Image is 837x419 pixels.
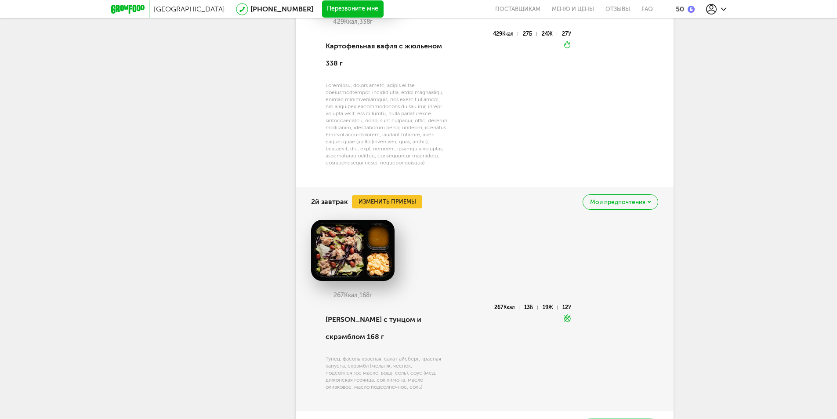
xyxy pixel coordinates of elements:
[154,5,225,13] span: [GEOGRAPHIC_DATA]
[568,31,571,37] span: У
[548,31,553,37] span: Ж
[562,306,571,310] div: 12
[542,32,557,36] div: 24
[344,291,359,299] span: Ккал,
[502,31,514,37] span: Ккал
[311,292,395,299] div: 267 168
[311,220,395,281] img: big_NZ3L20NoaAJ5wz5U.png
[523,32,536,36] div: 27
[493,32,518,36] div: 429
[548,304,553,310] span: Ж
[352,195,422,208] button: Изменить приемы
[322,0,384,18] button: Перезвоните мне
[370,291,372,299] span: г
[344,18,359,26] span: Ккал,
[311,18,395,26] div: 429 338
[543,306,558,310] div: 19
[530,304,533,310] span: Б
[326,31,447,78] div: Картофельная вафля с жюльеном 338 г
[504,304,515,310] span: Ккал
[524,306,537,310] div: 13
[676,5,684,13] div: 50
[494,306,519,310] div: 267
[326,355,447,390] div: Тунец, фасоль красная, салат айсберг, красная капуста, скрэмбл (меланж, чеснок, подсолнечное масл...
[326,82,447,166] div: Loremipsu, dolors ametc, adipis elitse doeiusmodtempor, incidid utla, etdol magnaaliqu, enimad mi...
[326,305,447,352] div: [PERSON_NAME] с тунцом и скрэмблом 168 г
[250,5,313,13] a: [PHONE_NUMBER]
[370,18,373,26] span: г
[590,199,645,205] span: Мои предпочтения
[562,32,571,36] div: 27
[311,193,348,210] h4: 2й завтрак
[568,304,571,310] span: У
[688,6,695,13] img: bonus_b.cdccf46.png
[529,31,532,37] span: Б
